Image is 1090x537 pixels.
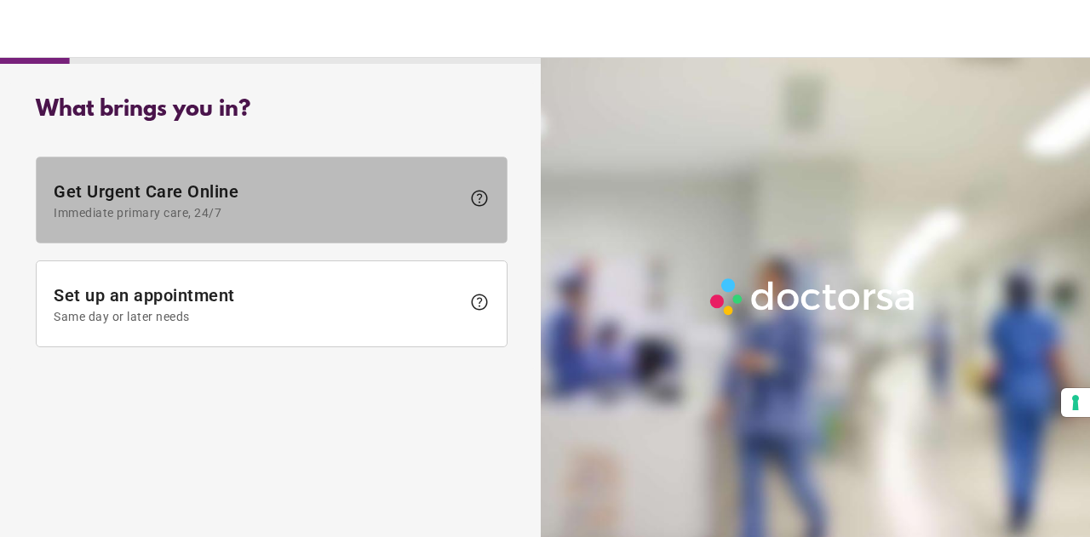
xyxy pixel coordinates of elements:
span: Immediate primary care, 24/7 [54,206,461,220]
button: Your consent preferences for tracking technologies [1061,388,1090,417]
span: help [469,188,490,209]
img: Logo-Doctorsa-trans-White-partial-flat.png [704,272,922,321]
span: help [469,292,490,312]
div: What brings you in? [36,97,508,123]
span: Same day or later needs [54,310,461,323]
span: Set up an appointment [54,285,461,323]
span: Get Urgent Care Online [54,181,461,220]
